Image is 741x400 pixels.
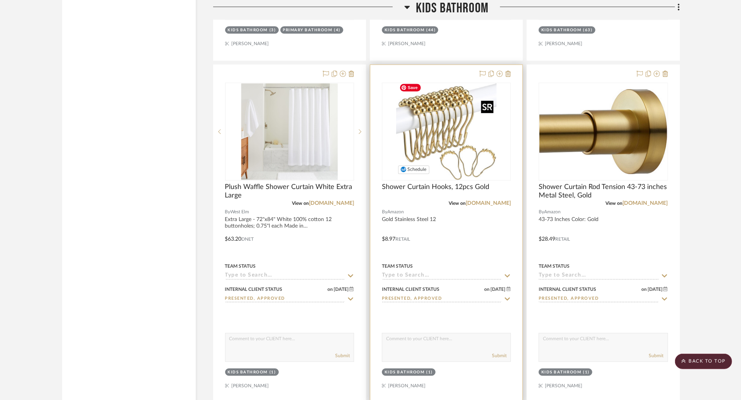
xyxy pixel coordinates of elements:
img: Plush Waffle Shower Curtain White Extra Large [241,83,338,180]
span: Save [400,84,421,91]
span: on [327,287,333,292]
span: Shower Curtain Rod Tension 43-73 inches Metal Steel, Gold [539,183,668,200]
div: Internal Client Status [382,286,439,293]
div: (4) [334,27,341,33]
div: Kids Bathroom [541,27,582,33]
div: Kids Bathroom [228,27,268,33]
input: Type to Search… [539,295,658,303]
div: 0 [226,83,354,180]
span: on [485,287,490,292]
div: Internal Client Status [539,286,596,293]
div: Kids Bathroom [385,27,425,33]
span: [DATE] [490,287,507,292]
span: View on [449,201,466,206]
span: Amazon [387,208,404,216]
div: (63) [583,27,593,33]
span: View on [292,201,309,206]
button: Schedule [398,165,429,174]
input: Type to Search… [382,295,502,303]
button: Submit [492,352,507,359]
span: By [225,208,231,216]
span: Plush Waffle Shower Curtain White Extra Large [225,183,354,200]
span: By [382,208,387,216]
a: [DOMAIN_NAME] [309,201,354,206]
div: (1) [583,370,590,375]
span: [DATE] [647,287,663,292]
div: Primary Bathroom [283,27,332,33]
span: By [539,208,544,216]
a: [DOMAIN_NAME] [466,201,511,206]
div: Kids Bathroom [385,370,425,375]
span: Shower Curtain Hooks, 12pcs Gold [382,183,489,191]
div: (1) [426,370,433,375]
img: Shower Curtain Rod Tension 43-73 inches Metal Steel, Gold [539,89,667,174]
span: [DATE] [333,287,349,292]
div: Kids Bathroom [541,370,582,375]
div: (3) [270,27,276,33]
div: 0 [382,83,510,180]
span: on [641,287,647,292]
button: Submit [649,352,664,359]
input: Type to Search… [225,295,345,303]
div: Team Status [539,263,570,270]
span: West Elm [231,208,249,216]
span: Amazon [544,208,561,216]
button: Submit [335,352,350,359]
div: Team Status [382,263,413,270]
div: (1) [270,370,276,375]
div: Kids Bathroom [228,370,268,375]
a: [DOMAIN_NAME] [623,201,668,206]
div: (44) [426,27,436,33]
div: Internal Client Status [225,286,283,293]
input: Type to Search… [382,272,502,280]
input: Type to Search… [539,272,658,280]
span: View on [606,201,623,206]
span: Schedule [407,167,426,172]
scroll-to-top-button: BACK TO TOP [675,354,732,369]
input: Type to Search… [225,272,345,280]
div: Team Status [225,263,256,270]
img: Shower Curtain Hooks, 12pcs Gold [396,83,497,180]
